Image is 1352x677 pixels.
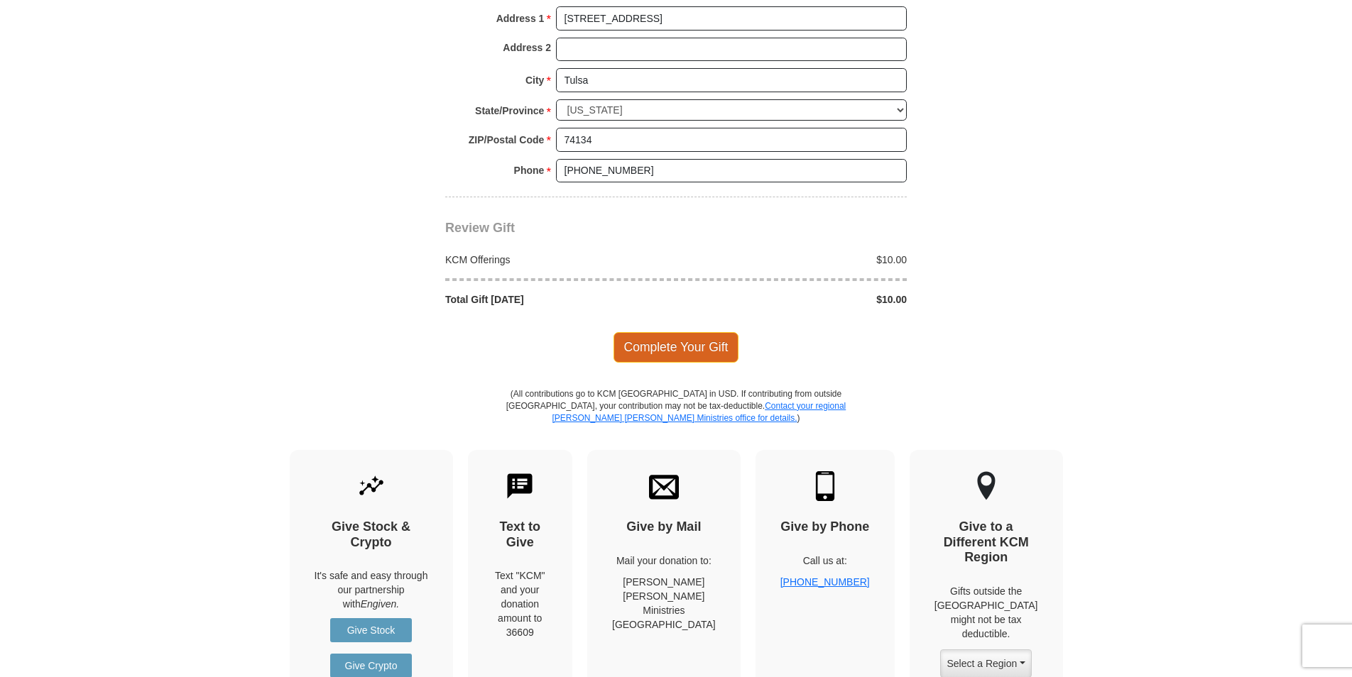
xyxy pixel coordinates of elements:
[934,584,1038,641] p: Gifts outside the [GEOGRAPHIC_DATA] might not be tax deductible.
[514,160,545,180] strong: Phone
[612,519,716,535] h4: Give by Mail
[438,292,677,307] div: Total Gift [DATE]
[315,568,428,611] p: It's safe and easy through our partnership with
[810,471,840,501] img: mobile.svg
[445,221,515,235] span: Review Gift
[496,9,545,28] strong: Address 1
[505,471,535,501] img: text-to-give.svg
[780,519,870,535] h4: Give by Phone
[676,253,915,267] div: $10.00
[612,554,716,568] p: Mail your donation to:
[356,471,386,501] img: give-by-stock.svg
[780,576,870,588] a: [PHONE_NUMBER]
[614,332,739,362] span: Complete Your Gift
[934,519,1038,566] h4: Give to a Different KCM Region
[361,598,399,610] i: Engiven.
[525,70,544,90] strong: City
[976,471,996,501] img: other-region
[676,292,915,307] div: $10.00
[503,38,551,57] strong: Address 2
[493,568,548,639] div: Text "KCM" and your donation amount to 36609
[493,519,548,550] h4: Text to Give
[649,471,679,501] img: envelope.svg
[475,101,544,121] strong: State/Province
[612,575,716,632] p: [PERSON_NAME] [PERSON_NAME] Ministries [GEOGRAPHIC_DATA]
[315,519,428,550] h4: Give Stock & Crypto
[552,401,846,423] a: Contact your regional [PERSON_NAME] [PERSON_NAME] Ministries office for details.
[469,130,545,150] strong: ZIP/Postal Code
[438,253,677,267] div: KCM Offerings
[506,388,846,450] p: (All contributions go to KCM [GEOGRAPHIC_DATA] in USD. If contributing from outside [GEOGRAPHIC_D...
[780,554,870,568] p: Call us at:
[330,618,412,642] a: Give Stock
